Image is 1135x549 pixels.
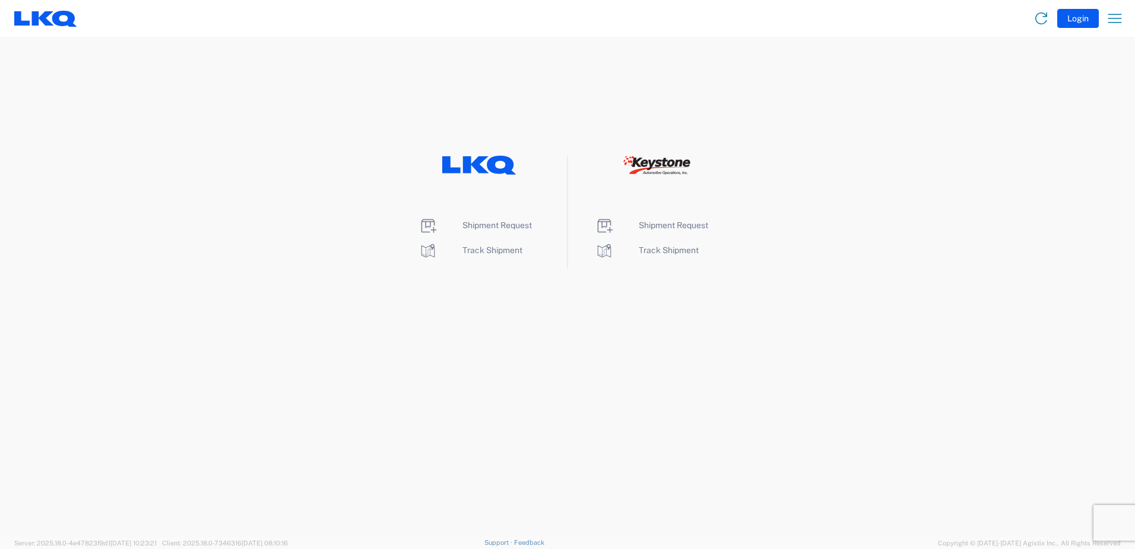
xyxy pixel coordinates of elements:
button: Login [1057,9,1099,28]
span: Shipment Request [462,220,532,230]
a: Track Shipment [419,245,522,255]
span: Track Shipment [462,245,522,255]
span: [DATE] 10:23:21 [110,539,157,547]
span: Shipment Request [639,220,708,230]
span: Client: 2025.18.0-7346316 [162,539,288,547]
span: [DATE] 08:10:16 [242,539,288,547]
span: Copyright © [DATE]-[DATE] Agistix Inc., All Rights Reserved [938,538,1121,548]
span: Track Shipment [639,245,699,255]
a: Track Shipment [595,245,699,255]
a: Feedback [514,539,544,546]
a: Support [484,539,514,546]
a: Shipment Request [595,220,708,230]
span: Server: 2025.18.0-4e47823f9d1 [14,539,157,547]
a: Shipment Request [419,220,532,230]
